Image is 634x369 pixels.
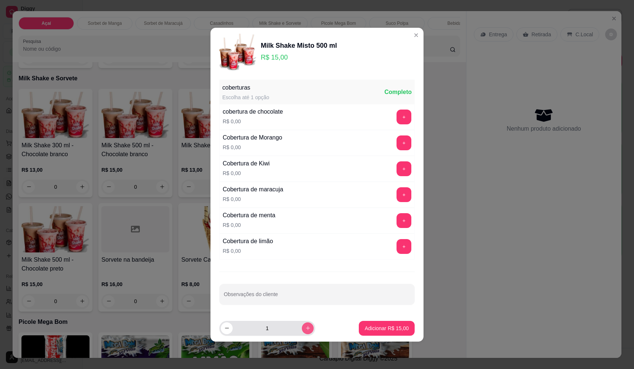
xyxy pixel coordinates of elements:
[223,211,275,220] div: Cobertura de menta
[223,159,270,168] div: Cobertura de Kiwi
[261,52,337,63] p: R$ 15,00
[365,325,409,332] p: Adicionar R$ 15,00
[223,118,283,125] p: R$ 0,00
[410,29,422,41] button: Close
[223,185,283,194] div: Cobertura de maracuja
[223,144,282,151] p: R$ 0,00
[223,237,273,246] div: Cobertura de limão
[397,239,411,254] button: add
[219,34,256,71] img: product-image
[397,110,411,124] button: add
[222,83,269,92] div: coberturas
[223,247,273,255] p: R$ 0,00
[397,187,411,202] button: add
[222,94,269,101] div: Escolha até 1 opção
[224,293,410,301] input: Observações do cliente
[397,161,411,176] button: add
[359,321,415,336] button: Adicionar R$ 15,00
[384,88,412,97] div: Completo
[221,322,233,334] button: decrease-product-quantity
[302,322,314,334] button: increase-product-quantity
[223,221,275,229] p: R$ 0,00
[223,133,282,142] div: Cobertura de Morango
[223,107,283,116] div: cobertura de chocolate
[261,40,337,51] div: Milk Shake Misto 500 ml
[223,170,270,177] p: R$ 0,00
[397,135,411,150] button: add
[223,195,283,203] p: R$ 0,00
[397,213,411,228] button: add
